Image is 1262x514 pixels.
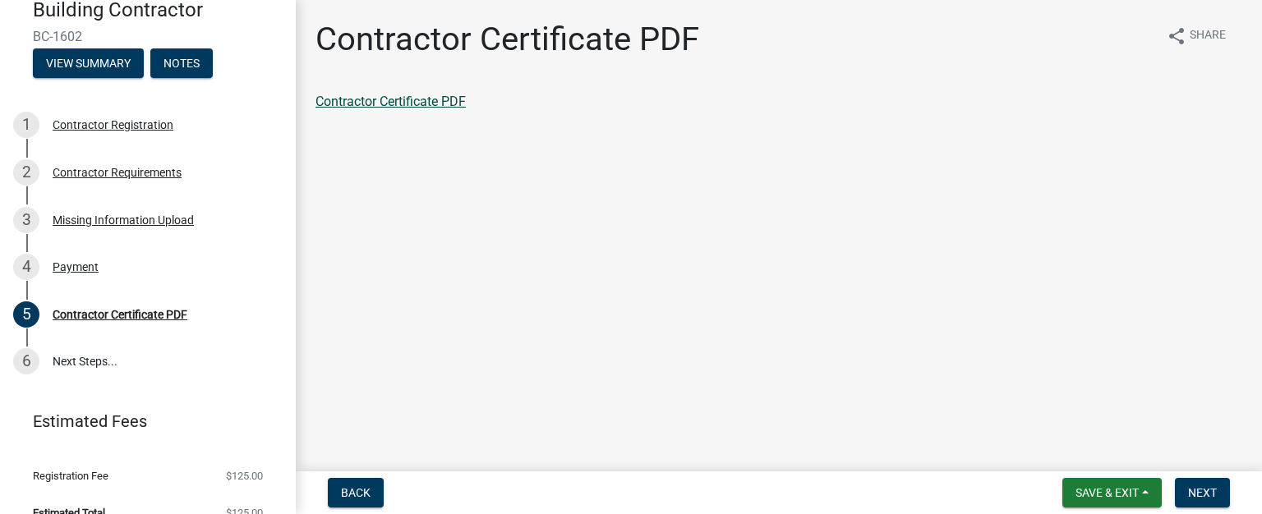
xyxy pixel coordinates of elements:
button: Save & Exit [1062,478,1162,507]
span: Save & Exit [1075,486,1139,499]
span: BC-1602 [33,29,263,44]
div: 1 [13,112,39,138]
span: Registration Fee [33,470,108,481]
div: 6 [13,348,39,374]
div: Payment [53,261,99,273]
button: Back [328,478,384,507]
div: 4 [13,254,39,280]
div: Missing Information Upload [53,214,194,226]
button: Next [1175,478,1230,507]
div: 5 [13,301,39,328]
div: Contractor Requirements [53,167,182,178]
span: Back [341,486,371,499]
div: Contractor Registration [53,119,173,131]
button: shareShare [1154,20,1239,52]
a: Estimated Fees [13,405,269,438]
wm-modal-confirm: Notes [150,57,213,71]
i: share [1167,26,1186,46]
div: 3 [13,207,39,233]
span: Next [1188,486,1217,499]
span: Share [1190,26,1226,46]
button: View Summary [33,48,144,78]
div: Contractor Certificate PDF [53,309,187,320]
button: Notes [150,48,213,78]
a: Contractor Certificate PDF [315,94,466,109]
h1: Contractor Certificate PDF [315,20,699,59]
div: 2 [13,159,39,186]
wm-modal-confirm: Summary [33,57,144,71]
span: $125.00 [226,470,263,481]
